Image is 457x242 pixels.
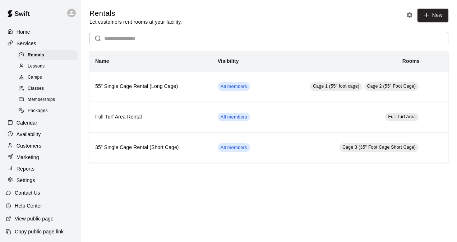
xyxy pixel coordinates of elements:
div: Lessons [17,61,78,71]
div: Classes [17,84,78,94]
p: Calendar [17,119,37,126]
div: This service is visible to all members [218,82,250,91]
b: Rooms [402,58,420,64]
span: Camps [28,74,42,81]
span: Packages [28,107,48,115]
button: Rental settings [404,10,415,20]
p: Reports [17,165,34,172]
p: Contact Us [15,189,40,196]
p: Availability [17,131,41,138]
b: Name [95,58,109,64]
p: Help Center [15,202,42,209]
div: This service is visible to all members [218,113,250,121]
span: Classes [28,85,44,92]
span: Rentals [28,52,44,59]
span: Lessons [28,63,45,70]
a: Home [6,27,75,37]
div: Memberships [17,95,78,105]
div: Camps [17,73,78,83]
a: Classes [17,83,81,94]
a: Availability [6,129,75,140]
b: Visibility [218,58,239,64]
span: All members [218,83,250,90]
span: All members [218,144,250,151]
a: Settings [6,175,75,186]
p: Customers [17,142,41,149]
p: Marketing [17,154,39,161]
p: Settings [17,177,35,184]
a: Camps [17,72,81,83]
div: This service is visible to all members [218,143,250,152]
div: Rentals [17,50,78,60]
h6: 55" Single Cage Rental (Long Cage) [95,83,206,90]
h5: Rentals [89,9,182,18]
span: Cage 2 (55" Foot Cage) [367,84,416,89]
div: Packages [17,106,78,116]
a: Services [6,38,75,49]
a: Reports [6,163,75,174]
p: Copy public page link [15,228,64,235]
p: Home [17,28,30,36]
span: Memberships [28,96,55,103]
span: Cage 3 (35" Foot Cage Short Cage) [342,145,416,150]
a: New [417,9,448,22]
a: Packages [17,106,81,117]
h6: 35" Single Cage Rental (Short Cage) [95,144,206,152]
a: Rentals [17,50,81,61]
span: All members [218,114,250,121]
h6: Full Turf Area Rental [95,113,206,121]
span: Full Turf Area [388,114,416,119]
span: Cage 1 (55" foot cage) [313,84,359,89]
p: Services [17,40,36,47]
p: Let customers rent rooms at your facility. [89,18,182,25]
a: Calendar [6,117,75,128]
a: Marketing [6,152,75,163]
a: Memberships [17,94,81,106]
a: Lessons [17,61,81,72]
table: simple table [89,51,448,163]
a: Customers [6,140,75,151]
p: View public page [15,215,54,222]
